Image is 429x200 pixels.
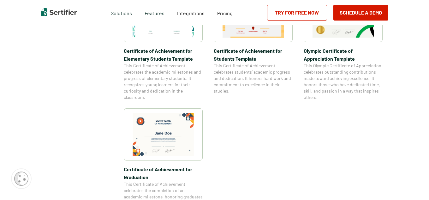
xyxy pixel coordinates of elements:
button: Schedule a Demo [333,5,388,21]
a: Try for Free Now [267,5,327,21]
span: Olympic Certificate of Appreciation​ Template [304,47,383,63]
span: Certificate of Achievement for Students Template [214,47,293,63]
span: This Olympic Certificate of Appreciation celebrates outstanding contributions made toward achievi... [304,63,383,100]
span: This Certificate of Achievement celebrates students’ academic progress and dedication. It honors ... [214,63,293,94]
img: Certificate of Achievement for Graduation [133,113,194,156]
span: Features [145,9,164,16]
span: Certificate of Achievement for Graduation [124,165,203,181]
iframe: Chat Widget [397,170,429,200]
span: Certificate of Achievement for Elementary Students Template [124,47,203,63]
img: Sertifier | Digital Credentialing Platform [41,8,77,16]
a: Pricing [217,9,233,16]
span: Solutions [111,9,132,16]
span: Pricing [217,10,233,16]
span: Integrations [177,10,205,16]
a: Integrations [177,9,205,16]
span: This Certificate of Achievement celebrates the academic milestones and progress of elementary stu... [124,63,203,100]
img: Cookie Popup Icon [14,172,28,186]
